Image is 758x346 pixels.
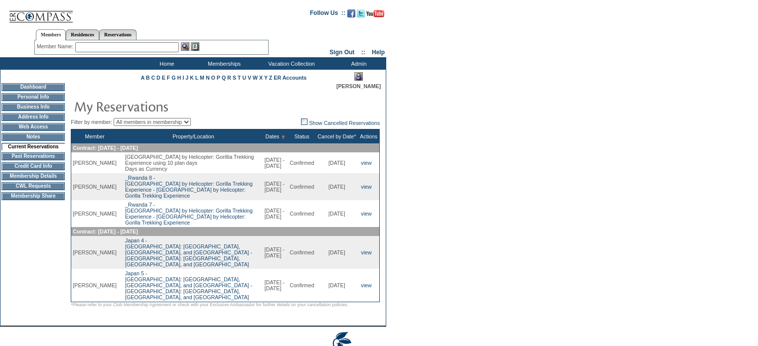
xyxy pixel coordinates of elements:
[274,75,306,81] a: ER Accounts
[71,236,118,269] td: [PERSON_NAME]
[315,152,358,173] td: [DATE]
[171,75,175,81] a: G
[1,172,65,180] td: Membership Details
[266,133,280,139] a: Dates
[357,9,365,17] img: Follow us on Twitter
[1,182,65,190] td: CWL Requests
[263,236,288,269] td: [DATE] - [DATE]
[263,173,288,200] td: [DATE] - [DATE]
[162,75,165,81] a: E
[195,75,198,81] a: L
[190,75,194,81] a: K
[1,103,65,111] td: Business Info
[1,133,65,141] td: Notes
[358,129,379,144] th: Actions
[37,42,75,51] div: Member Name:
[361,49,365,56] span: ::
[252,57,329,70] td: Vacation Collection
[137,57,194,70] td: Home
[66,29,99,40] a: Residences
[315,236,358,269] td: [DATE]
[71,173,118,200] td: [PERSON_NAME]
[151,75,155,81] a: C
[336,83,381,89] span: [PERSON_NAME]
[263,200,288,227] td: [DATE] - [DATE]
[263,269,288,302] td: [DATE] - [DATE]
[36,29,66,40] a: Members
[288,200,315,227] td: Confirmed
[227,75,231,81] a: R
[71,269,118,302] td: [PERSON_NAME]
[167,75,170,81] a: F
[217,75,220,81] a: P
[73,229,138,234] span: Contract: [DATE] - [DATE]
[361,184,371,190] a: view
[361,249,371,255] a: view
[1,162,65,170] td: Credit Card Info
[242,75,246,81] a: U
[1,83,65,91] td: Dashboard
[125,237,252,267] a: Japan 4 -[GEOGRAPHIC_DATA]: [GEOGRAPHIC_DATA], [GEOGRAPHIC_DATA], and [GEOGRAPHIC_DATA] - [GEOGRA...
[200,75,204,81] a: M
[288,152,315,173] td: Confirmed
[1,143,65,150] td: Current Reservations
[71,200,118,227] td: [PERSON_NAME]
[238,75,241,81] a: T
[1,123,65,131] td: Web Access
[361,160,371,166] a: view
[357,12,365,18] a: Follow us on Twitter
[315,269,358,302] td: [DATE]
[347,9,355,17] img: Become our fan on Facebook
[71,302,348,307] span: *Please refer to your Club Membership Agreement or check with your Exclusive Ambassador for furth...
[1,152,65,160] td: Past Reservations
[295,133,309,139] a: Status
[329,49,354,56] a: Sign Out
[259,75,263,81] a: X
[211,75,215,81] a: O
[233,75,236,81] a: S
[125,270,252,300] a: Japan 5 -[GEOGRAPHIC_DATA]: [GEOGRAPHIC_DATA], [GEOGRAPHIC_DATA], and [GEOGRAPHIC_DATA] - [GEOGRA...
[172,133,214,139] a: Property/Location
[74,96,273,116] img: pgTtlMyReservations.gif
[263,152,288,173] td: [DATE] - [DATE]
[288,269,315,302] td: Confirmed
[1,113,65,121] td: Address Info
[222,75,226,81] a: Q
[194,57,252,70] td: Memberships
[315,173,358,200] td: [DATE]
[253,75,258,81] a: W
[141,75,144,81] a: A
[185,75,188,81] a: J
[181,42,189,51] img: View
[264,75,268,81] a: Y
[329,57,386,70] td: Admin
[301,120,380,126] a: Show Cancelled Reservations
[310,8,345,20] td: Follow Us ::
[347,12,355,18] a: Become our fan on Facebook
[372,49,385,56] a: Help
[206,75,210,81] a: N
[317,133,356,139] a: Cancel by Date*
[315,200,358,227] td: [DATE]
[288,236,315,269] td: Confirmed
[99,29,137,40] a: Reservations
[361,211,371,217] a: view
[71,152,118,173] td: [PERSON_NAME]
[248,75,251,81] a: V
[125,175,253,199] a: _Rwanda 8 -[GEOGRAPHIC_DATA] by Helicopter: Gorilla Trekking Experience - [GEOGRAPHIC_DATA] by He...
[354,72,363,81] img: Impersonate
[71,119,112,125] span: Filter by member:
[269,75,273,81] a: Z
[156,75,160,81] a: D
[366,10,384,17] img: Subscribe to our YouTube Channel
[301,118,307,125] img: chk_off.JPG
[182,75,184,81] a: I
[1,93,65,101] td: Personal Info
[8,2,73,23] img: Compass Home
[366,12,384,18] a: Subscribe to our YouTube Channel
[288,173,315,200] td: Confirmed
[1,192,65,200] td: Membership Share
[361,282,371,288] a: view
[279,135,286,139] img: Ascending
[125,202,253,226] a: _Rwanda 7 -[GEOGRAPHIC_DATA] by Helicopter: Gorilla Trekking Experience - [GEOGRAPHIC_DATA] by He...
